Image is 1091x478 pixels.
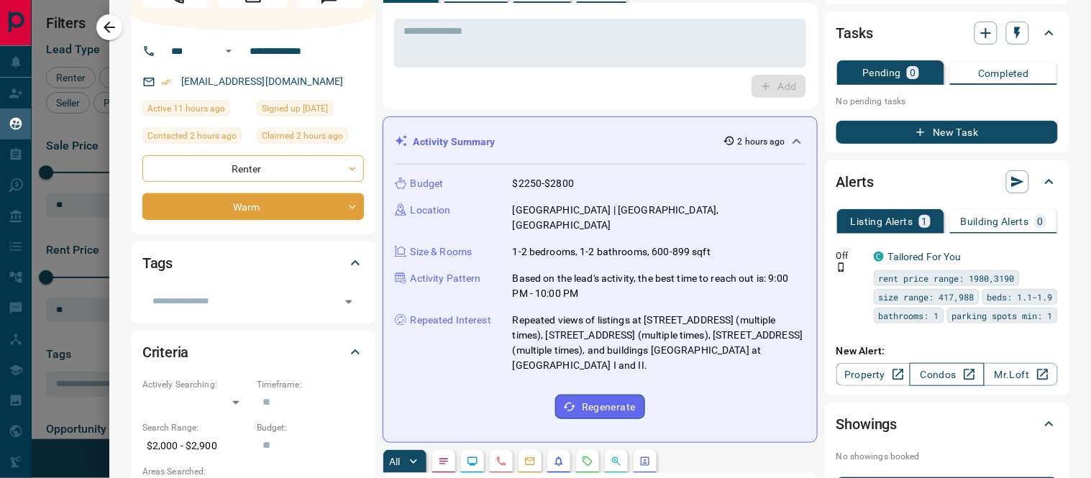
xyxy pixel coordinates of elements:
[836,16,1058,50] div: Tasks
[142,378,250,391] p: Actively Searching:
[836,170,874,193] h2: Alerts
[513,176,574,191] p: $2250-$2800
[836,344,1058,359] p: New Alert:
[738,135,785,148] p: 2 hours ago
[888,251,962,262] a: Tailored For You
[411,313,491,328] p: Repeated Interest
[142,128,250,148] div: Sat Sep 13 2025
[513,203,805,233] p: [GEOGRAPHIC_DATA] | [GEOGRAPHIC_DATA], [GEOGRAPHIC_DATA]
[142,193,364,220] div: Warm
[1038,216,1044,226] p: 0
[142,421,250,434] p: Search Range:
[220,42,237,60] button: Open
[862,68,901,78] p: Pending
[142,155,364,182] div: Renter
[142,335,364,369] div: Criteria
[389,456,401,466] p: All
[987,290,1053,304] span: beds: 1.1-1.9
[414,134,496,150] p: Activity Summary
[524,456,536,467] svg: Emails
[411,271,481,286] p: Activity Pattern
[836,450,1058,463] p: No showings booked
[142,465,364,478] p: Areas Searched:
[513,313,805,373] p: Repeated views of listings at [STREET_ADDRESS] (multiple times), [STREET_ADDRESS] (multiple times...
[851,216,913,226] p: Listing Alerts
[836,363,910,386] a: Property
[836,249,865,262] p: Off
[257,378,364,391] p: Timeframe:
[339,292,359,312] button: Open
[639,456,651,467] svg: Agent Actions
[879,290,974,304] span: size range: 417,988
[984,363,1058,386] a: Mr.Loft
[836,165,1058,199] div: Alerts
[978,68,1029,78] p: Completed
[496,456,507,467] svg: Calls
[910,68,916,78] p: 0
[147,101,225,116] span: Active 11 hours ago
[161,77,171,87] svg: Email Verified
[513,244,711,259] p: 1-2 bedrooms, 1-2 bathrooms, 600-899 sqft
[555,395,645,419] button: Regenerate
[142,341,189,364] h2: Criteria
[142,252,173,275] h2: Tags
[411,203,451,218] p: Location
[438,456,449,467] svg: Notes
[582,456,593,467] svg: Requests
[836,91,1058,112] p: No pending tasks
[142,246,364,280] div: Tags
[961,216,1029,226] p: Building Alerts
[395,129,805,155] div: Activity Summary2 hours ago
[553,456,565,467] svg: Listing Alerts
[257,128,364,148] div: Sat Sep 13 2025
[952,308,1053,323] span: parking spots min: 1
[262,101,328,116] span: Signed up [DATE]
[874,252,884,262] div: condos.ca
[513,271,805,301] p: Based on the lead's activity, the best time to reach out is: 9:00 PM - 10:00 PM
[922,216,928,226] p: 1
[879,308,939,323] span: bathrooms: 1
[257,421,364,434] p: Budget:
[147,129,237,143] span: Contacted 2 hours ago
[262,129,343,143] span: Claimed 2 hours ago
[142,101,250,121] div: Fri Sep 12 2025
[836,407,1058,441] div: Showings
[836,413,898,436] h2: Showings
[257,101,364,121] div: Wed Aug 20 2025
[836,262,846,272] svg: Push Notification Only
[836,121,1058,144] button: New Task
[142,434,250,458] p: $2,000 - $2,900
[836,22,873,45] h2: Tasks
[181,75,344,87] a: [EMAIL_ADDRESS][DOMAIN_NAME]
[411,176,444,191] p: Budget
[411,244,473,259] p: Size & Rooms
[910,363,984,386] a: Condos
[467,456,478,467] svg: Lead Browsing Activity
[611,456,622,467] svg: Opportunities
[879,271,1015,285] span: rent price range: 1980,3190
